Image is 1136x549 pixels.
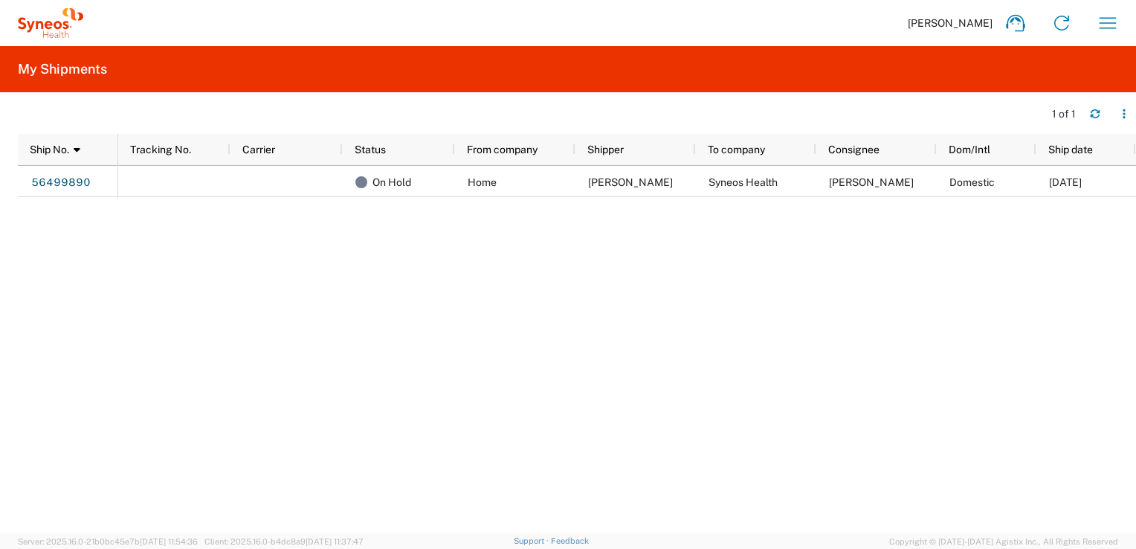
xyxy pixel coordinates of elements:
[18,537,198,546] span: Server: 2025.16.0-21b0bc45e7b
[1048,144,1093,155] span: Ship date
[588,176,673,188] span: Abraham Gastelum
[355,144,386,155] span: Status
[306,537,364,546] span: [DATE] 11:37:47
[140,537,198,546] span: [DATE] 11:54:36
[587,144,624,155] span: Shipper
[372,167,411,198] span: On Hold
[242,144,275,155] span: Carrier
[889,535,1118,548] span: Copyright © [DATE]-[DATE] Agistix Inc., All Rights Reserved
[30,144,69,155] span: Ship No.
[1049,176,1082,188] span: 08/15/2025
[949,176,995,188] span: Domestic
[18,60,107,78] h2: My Shipments
[708,144,765,155] span: To company
[709,176,778,188] span: Syneos Health
[1052,107,1078,121] div: 1 of 1
[551,536,589,545] a: Feedback
[828,144,880,155] span: Consignee
[204,537,364,546] span: Client: 2025.16.0-b4dc8a9
[30,170,91,194] a: 56499890
[949,144,990,155] span: Dom/Intl
[908,16,993,30] span: [PERSON_NAME]
[514,536,551,545] a: Support
[130,144,191,155] span: Tracking No.
[829,176,914,188] span: Luis Aguilar
[468,176,497,188] span: Home
[467,144,538,155] span: From company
